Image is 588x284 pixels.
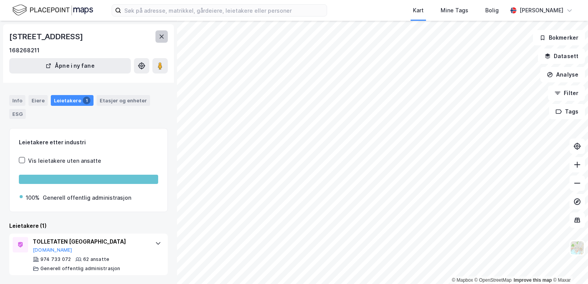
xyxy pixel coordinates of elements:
[40,266,120,272] div: Generell offentlig administrasjon
[548,85,585,101] button: Filter
[43,193,131,202] div: Generell offentlig administrasjon
[33,247,72,253] button: [DOMAIN_NAME]
[413,6,424,15] div: Kart
[549,104,585,119] button: Tags
[520,6,563,15] div: [PERSON_NAME]
[550,247,588,284] div: Kontrollprogram for chat
[12,3,93,17] img: logo.f888ab2527a4732fd821a326f86c7f29.svg
[550,247,588,284] iframe: Chat Widget
[9,30,85,43] div: [STREET_ADDRESS]
[19,138,158,147] div: Leietakere etter industri
[40,256,71,262] div: 974 733 072
[28,156,101,165] div: Vis leietakere uten ansatte
[83,256,109,262] div: 62 ansatte
[514,277,552,283] a: Improve this map
[9,95,25,106] div: Info
[474,277,512,283] a: OpenStreetMap
[570,241,585,255] img: Z
[33,237,147,246] div: TOLLETATEN [GEOGRAPHIC_DATA]
[26,193,40,202] div: 100%
[9,109,26,119] div: ESG
[100,97,147,104] div: Etasjer og enheter
[533,30,585,45] button: Bokmerker
[441,6,468,15] div: Mine Tags
[28,95,48,106] div: Eiere
[121,5,327,16] input: Søk på adresse, matrikkel, gårdeiere, leietakere eller personer
[9,46,40,55] div: 168268211
[83,97,90,104] div: 1
[452,277,473,283] a: Mapbox
[485,6,499,15] div: Bolig
[9,221,168,231] div: Leietakere (1)
[9,58,131,74] button: Åpne i ny fane
[51,95,94,106] div: Leietakere
[540,67,585,82] button: Analyse
[538,48,585,64] button: Datasett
